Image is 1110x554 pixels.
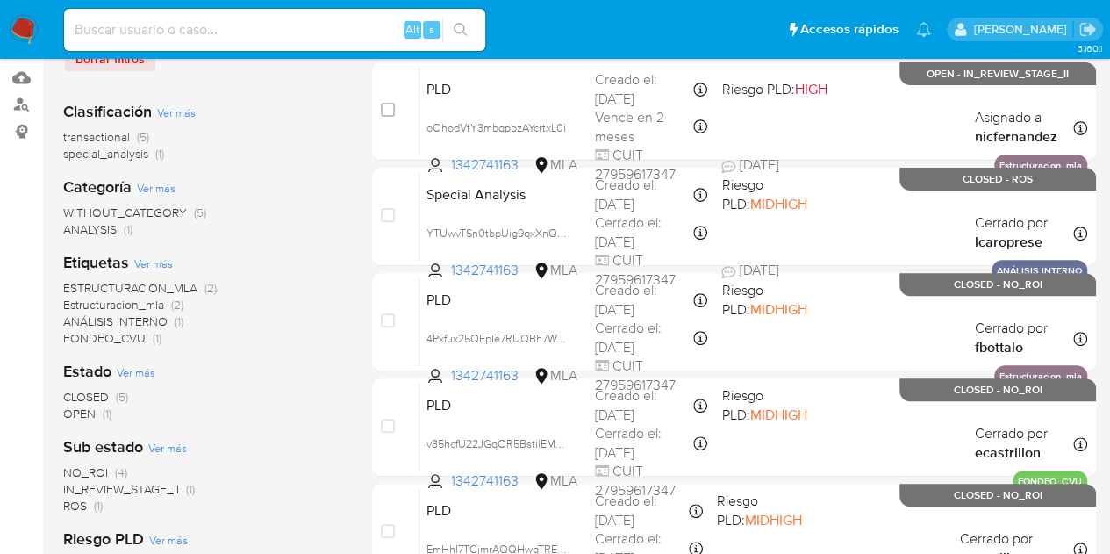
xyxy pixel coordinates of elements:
[916,22,931,37] a: Notificaciones
[429,21,434,38] span: s
[973,21,1072,38] p: nicolas.fernandezallen@mercadolibre.com
[1078,20,1097,39] a: Salir
[405,21,419,38] span: Alt
[64,18,485,41] input: Buscar usuario o caso...
[800,20,899,39] span: Accesos rápidos
[442,18,478,42] button: search-icon
[1077,41,1101,55] span: 3.160.1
